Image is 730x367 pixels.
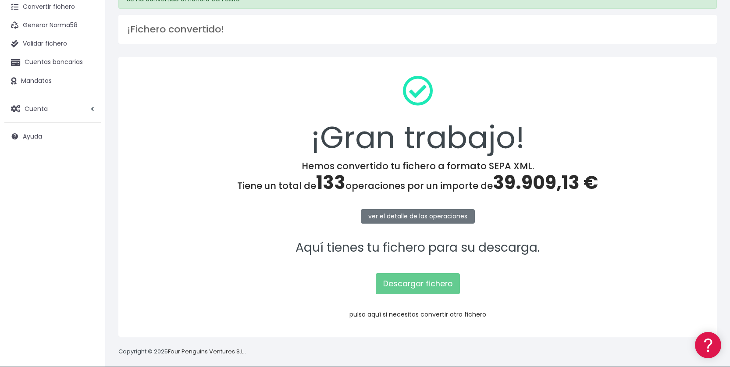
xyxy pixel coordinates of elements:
h4: Hemos convertido tu fichero a formato SEPA XML. Tiene un total de operaciones por un importe de [130,160,705,194]
span: Cuenta [25,104,48,113]
a: pulsa aquí si necesitas convertir otro fichero [349,310,486,319]
span: 133 [316,170,345,196]
a: Cuenta [4,100,101,118]
a: Mandatos [4,72,101,90]
a: Descargar fichero [376,273,460,294]
a: Cuentas bancarias [4,53,101,71]
span: Ayuda [23,132,42,141]
p: Copyright © 2025 . [118,347,246,356]
div: ¡Gran trabajo! [130,68,705,160]
a: Ayuda [4,127,101,146]
a: Four Penguins Ventures S.L. [168,347,245,356]
a: Generar Norma58 [4,16,101,35]
a: Validar fichero [4,35,101,53]
a: ver el detalle de las operaciones [361,209,475,224]
span: 39.909,13 € [493,170,598,196]
h3: ¡Fichero convertido! [127,24,708,35]
p: Aquí tienes tu fichero para su descarga. [130,238,705,258]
